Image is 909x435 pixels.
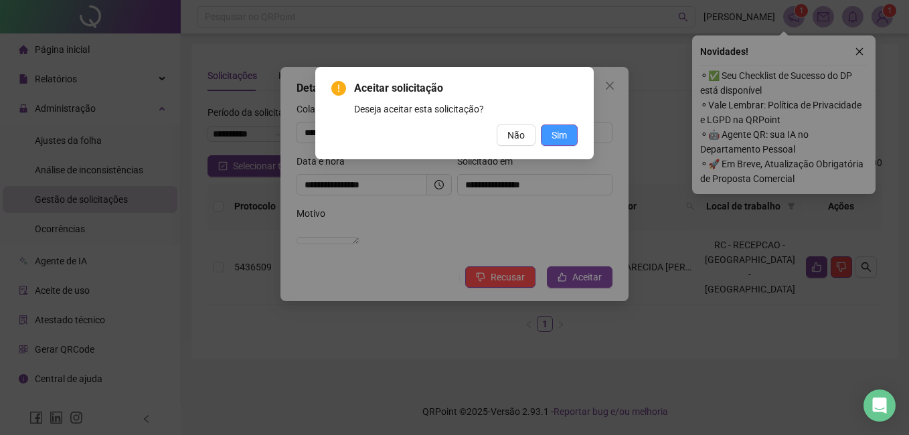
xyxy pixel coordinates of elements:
[497,124,535,146] button: Não
[354,102,578,116] div: Deseja aceitar esta solicitação?
[863,389,896,422] div: Open Intercom Messenger
[354,80,578,96] span: Aceitar solicitação
[541,124,578,146] button: Sim
[331,81,346,96] span: exclamation-circle
[552,128,567,143] span: Sim
[507,128,525,143] span: Não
